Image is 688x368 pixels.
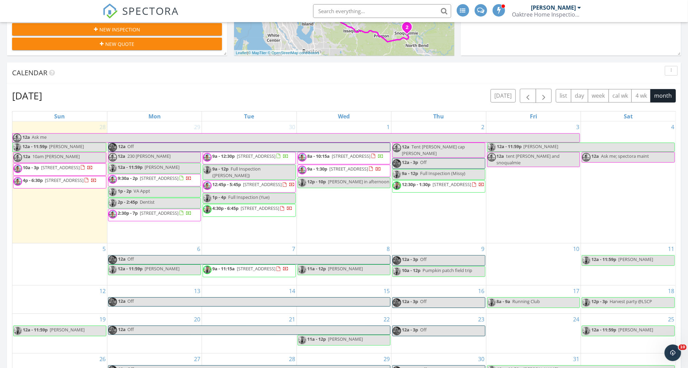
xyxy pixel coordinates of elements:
[477,285,486,297] a: Go to October 16, 2025
[582,153,591,162] img: img_2154.jpeg
[332,153,370,159] span: [STREET_ADDRESS]
[13,164,22,173] img: img_2154.jpeg
[127,153,171,159] span: 230 [PERSON_NAME]
[536,89,552,103] button: Next month
[420,256,427,262] span: Off
[118,265,143,272] span: 12a - 11:59p
[23,164,93,171] a: 10a - 3p [STREET_ADDRESS]
[572,314,581,325] a: Go to October 24, 2025
[591,327,616,333] span: 12a - 11:59p
[487,153,496,162] img: img_2154.jpeg
[497,153,560,166] span: tent [PERSON_NAME] and snoqualmie
[12,68,47,77] span: Calendar
[193,122,202,133] a: Go to September 29, 2025
[288,122,297,133] a: Go to September 30, 2025
[193,285,202,297] a: Go to October 13, 2025
[108,210,117,219] img: img_2154.jpeg
[193,314,202,325] a: Go to October 20, 2025
[307,153,330,159] span: 8a - 10:15a
[291,243,297,254] a: Go to October 7, 2025
[12,89,42,103] h2: [DATE]
[572,354,581,365] a: Go to October 31, 2025
[13,143,21,152] img: 20210512_131428.jpg
[298,166,307,174] img: img_2154.jpeg
[631,89,651,103] button: 4 wk
[477,314,486,325] a: Go to October 23, 2025
[98,354,107,365] a: Go to October 26, 2025
[203,180,295,193] a: 12:45p - 5:45p [STREET_ADDRESS]
[298,152,390,164] a: 8a - 10:15a [STREET_ADDRESS]
[423,267,472,273] span: Pumpkin patch field trip
[391,285,486,313] td: Go to October 16, 2025
[12,243,107,285] td: Go to October 5, 2025
[402,144,409,150] span: 12a
[203,181,212,190] img: img_2154.jpeg
[307,166,381,172] a: 9a - 1:30p [STREET_ADDRESS]
[103,3,118,19] img: The Best Home Inspection Software - Spectora
[497,153,504,159] span: 12a
[420,170,465,176] span: Full Inspection (Missy)
[297,122,391,243] td: Go to October 1, 2025
[212,205,239,211] span: 4:30p - 6:45p
[13,327,22,335] img: 20210512_131428.jpg
[480,122,486,133] a: Go to October 2, 2025
[391,122,486,243] td: Go to October 2, 2025
[202,243,297,285] td: Go to October 7, 2025
[307,153,384,159] a: 8a - 10:15a [STREET_ADDRESS]
[420,298,427,304] span: Off
[118,255,126,264] span: 12a
[98,314,107,325] a: Go to October 19, 2025
[382,354,391,365] a: Go to October 29, 2025
[23,177,43,183] span: 4p - 6:30p
[13,153,22,162] img: img_2154.jpeg
[329,166,368,172] span: [STREET_ADDRESS]
[196,243,202,254] a: Go to October 6, 2025
[118,143,126,152] span: 12a
[107,122,202,243] td: Go to September 29, 2025
[147,112,162,121] a: Monday
[298,265,307,274] img: 20210512_131428.jpg
[591,256,616,262] span: 12a - 11:59p
[12,38,222,50] button: New Quote
[581,313,676,353] td: Go to October 25, 2025
[212,194,226,200] span: 1p - 4p
[520,89,536,103] button: Previous month
[49,143,84,149] span: [PERSON_NAME]
[298,153,307,162] img: img_2154.jpeg
[487,143,496,152] img: 20210512_131428.jpg
[556,89,571,103] button: list
[298,165,390,177] a: 9a - 1:30p [STREET_ADDRESS]
[202,285,297,313] td: Go to October 14, 2025
[212,181,295,187] a: 12:45p - 5:45p [STREET_ADDRESS]
[486,313,581,353] td: Go to October 24, 2025
[203,153,212,162] img: img_2154.jpeg
[402,298,418,304] span: 12a - 3p
[23,164,39,171] span: 10a - 3p
[402,181,430,187] span: 12:30p - 1:30p
[328,178,389,185] span: [PERSON_NAME] in afternoon
[402,159,418,165] span: 12a - 3p
[32,134,47,140] span: Ask me
[22,143,48,152] span: 12a - 11:59p
[12,313,107,353] td: Go to October 19, 2025
[402,256,418,262] span: 12a - 3p
[108,143,117,152] img: 8963bb0bd5d14165a88c57d697d8e1c3_1_105_c.jpeg
[202,122,297,243] td: Go to September 30, 2025
[288,314,297,325] a: Go to October 21, 2025
[298,178,307,187] img: 20210512_131428.jpg
[486,243,581,285] td: Go to October 10, 2025
[127,326,134,332] span: Off
[212,166,229,172] span: 9a - 12p
[337,112,351,121] a: Wednesday
[12,122,107,243] td: Go to September 28, 2025
[12,23,222,36] button: New Inspection
[393,327,401,335] img: 8963bb0bd5d14165a88c57d697d8e1c3_1_105_c.jpeg
[123,3,179,18] span: SPECTORA
[665,345,681,361] iframe: Intercom live chat
[622,112,634,121] a: Saturday
[118,153,125,159] span: 12a
[50,327,85,333] span: [PERSON_NAME]
[127,298,134,304] span: Off
[679,345,687,350] span: 10
[420,159,427,165] span: Off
